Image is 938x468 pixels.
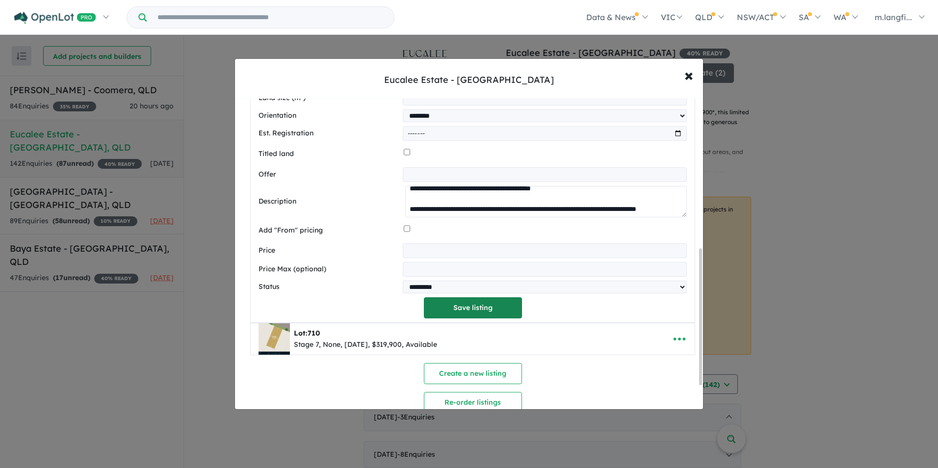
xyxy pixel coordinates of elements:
[294,329,320,338] b: Lot:
[259,148,400,160] label: Titled land
[259,245,399,257] label: Price
[259,225,400,236] label: Add "From" pricing
[259,128,399,139] label: Est. Registration
[684,64,693,85] span: ×
[424,297,522,318] button: Save listing
[424,363,522,384] button: Create a new listing
[259,281,399,293] label: Status
[259,323,290,355] img: Eucalee%20Estate%20-%20Gleneagle%20-%20Lot%20710___1756444209.jpg
[259,169,399,181] label: Offer
[149,7,392,28] input: Try estate name, suburb, builder or developer
[384,74,554,86] div: Eucalee Estate - [GEOGRAPHIC_DATA]
[875,12,912,22] span: m.langfi...
[259,196,401,208] label: Description
[259,110,399,122] label: Orientation
[308,329,320,338] span: 710
[14,12,96,24] img: Openlot PRO Logo White
[294,339,437,351] div: Stage 7, None, [DATE], $319,900, Available
[259,263,399,275] label: Price Max (optional)
[424,392,522,413] button: Re-order listings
